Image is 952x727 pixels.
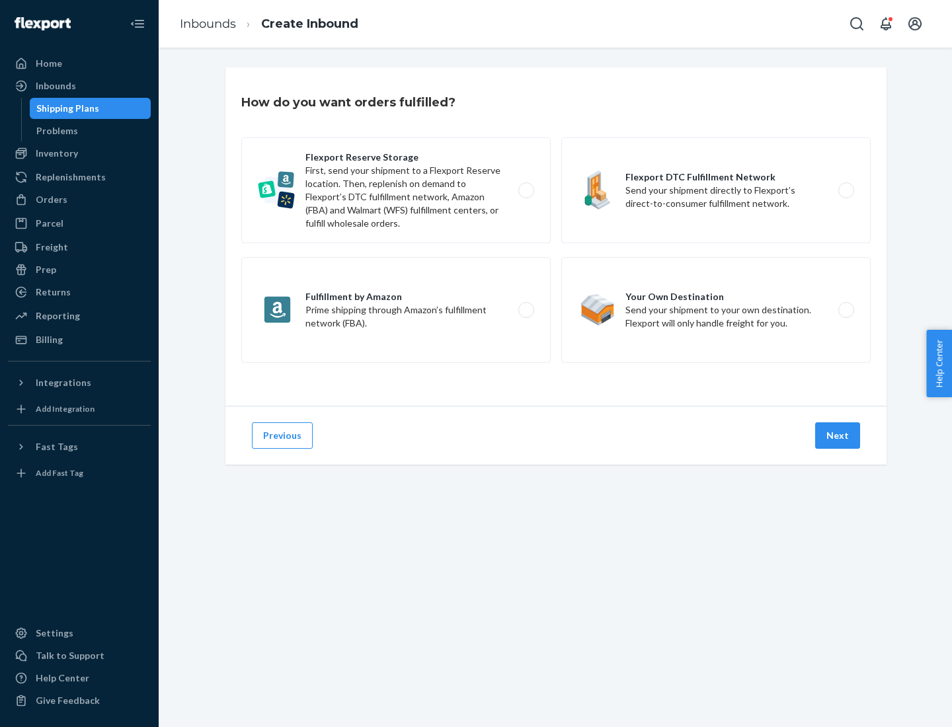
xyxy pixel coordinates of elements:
a: Help Center [8,668,151,689]
a: Settings [8,623,151,644]
button: Help Center [926,330,952,397]
a: Add Integration [8,399,151,420]
div: Help Center [36,671,89,685]
div: Replenishments [36,171,106,184]
div: Billing [36,333,63,346]
div: Problems [36,124,78,137]
h3: How do you want orders fulfilled? [241,94,456,111]
div: Add Fast Tag [36,467,83,478]
button: Fast Tags [8,436,151,457]
div: Inventory [36,147,78,160]
a: Add Fast Tag [8,463,151,484]
a: Home [8,53,151,74]
div: Orders [36,193,67,206]
a: Reporting [8,305,151,326]
div: Settings [36,627,73,640]
div: Add Integration [36,403,95,414]
button: Next [815,422,860,449]
div: Parcel [36,217,63,230]
a: Returns [8,282,151,303]
a: Problems [30,120,151,141]
button: Give Feedback [8,690,151,711]
button: Integrations [8,372,151,393]
a: Orders [8,189,151,210]
a: Replenishments [8,167,151,188]
a: Inbounds [8,75,151,96]
img: Flexport logo [15,17,71,30]
div: Reporting [36,309,80,323]
button: Previous [252,422,313,449]
div: Freight [36,241,68,254]
button: Close Navigation [124,11,151,37]
div: Home [36,57,62,70]
a: Inbounds [180,17,236,31]
a: Inventory [8,143,151,164]
a: Create Inbound [261,17,358,31]
button: Open Search Box [844,11,870,37]
a: Talk to Support [8,645,151,666]
button: Open account menu [902,11,928,37]
a: Billing [8,329,151,350]
ol: breadcrumbs [169,5,369,44]
div: Prep [36,263,56,276]
div: Fast Tags [36,440,78,453]
div: Integrations [36,376,91,389]
div: Inbounds [36,79,76,93]
div: Give Feedback [36,694,100,707]
button: Open notifications [873,11,899,37]
div: Shipping Plans [36,102,99,115]
div: Talk to Support [36,649,104,662]
div: Returns [36,286,71,299]
a: Parcel [8,213,151,234]
a: Shipping Plans [30,98,151,119]
a: Prep [8,259,151,280]
a: Freight [8,237,151,258]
